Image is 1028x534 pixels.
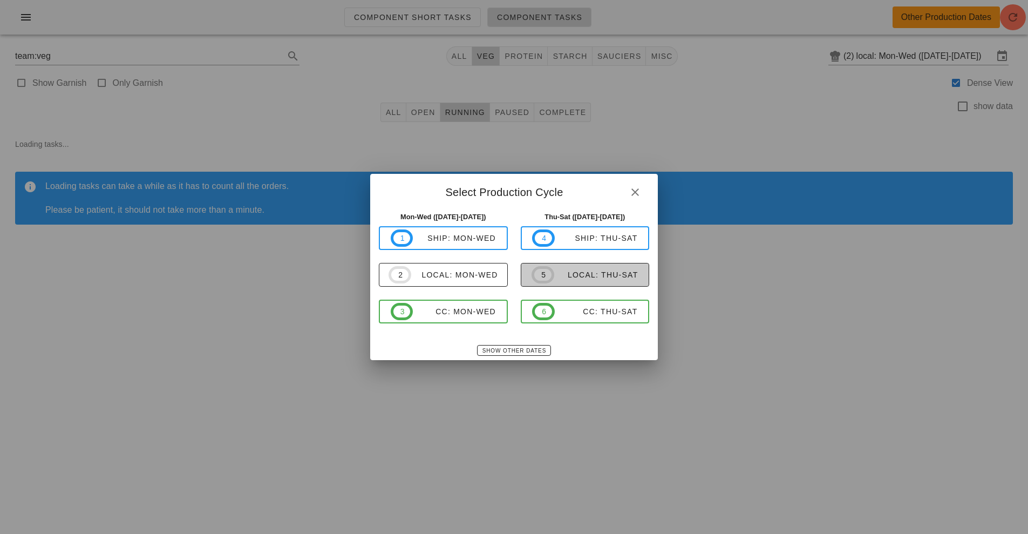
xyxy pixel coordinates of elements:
[554,271,638,279] div: local: Thu-Sat
[379,226,508,250] button: 1ship: Mon-Wed
[521,300,650,323] button: 6CC: Thu-Sat
[555,307,638,316] div: CC: Thu-Sat
[541,269,545,281] span: 5
[370,174,658,207] div: Select Production Cycle
[477,345,551,356] button: Show Other Dates
[379,300,508,323] button: 3CC: Mon-Wed
[411,271,498,279] div: local: Mon-Wed
[544,213,625,221] strong: Thu-Sat ([DATE]-[DATE])
[379,263,508,287] button: 2local: Mon-Wed
[400,232,404,244] span: 1
[413,234,496,242] div: ship: Mon-Wed
[555,234,638,242] div: ship: Thu-Sat
[398,269,402,281] span: 2
[413,307,496,316] div: CC: Mon-Wed
[400,306,404,317] span: 3
[521,263,650,287] button: 5local: Thu-Sat
[521,226,650,250] button: 4ship: Thu-Sat
[541,306,546,317] span: 6
[541,232,546,244] span: 4
[482,348,546,354] span: Show Other Dates
[400,213,486,221] strong: Mon-Wed ([DATE]-[DATE])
